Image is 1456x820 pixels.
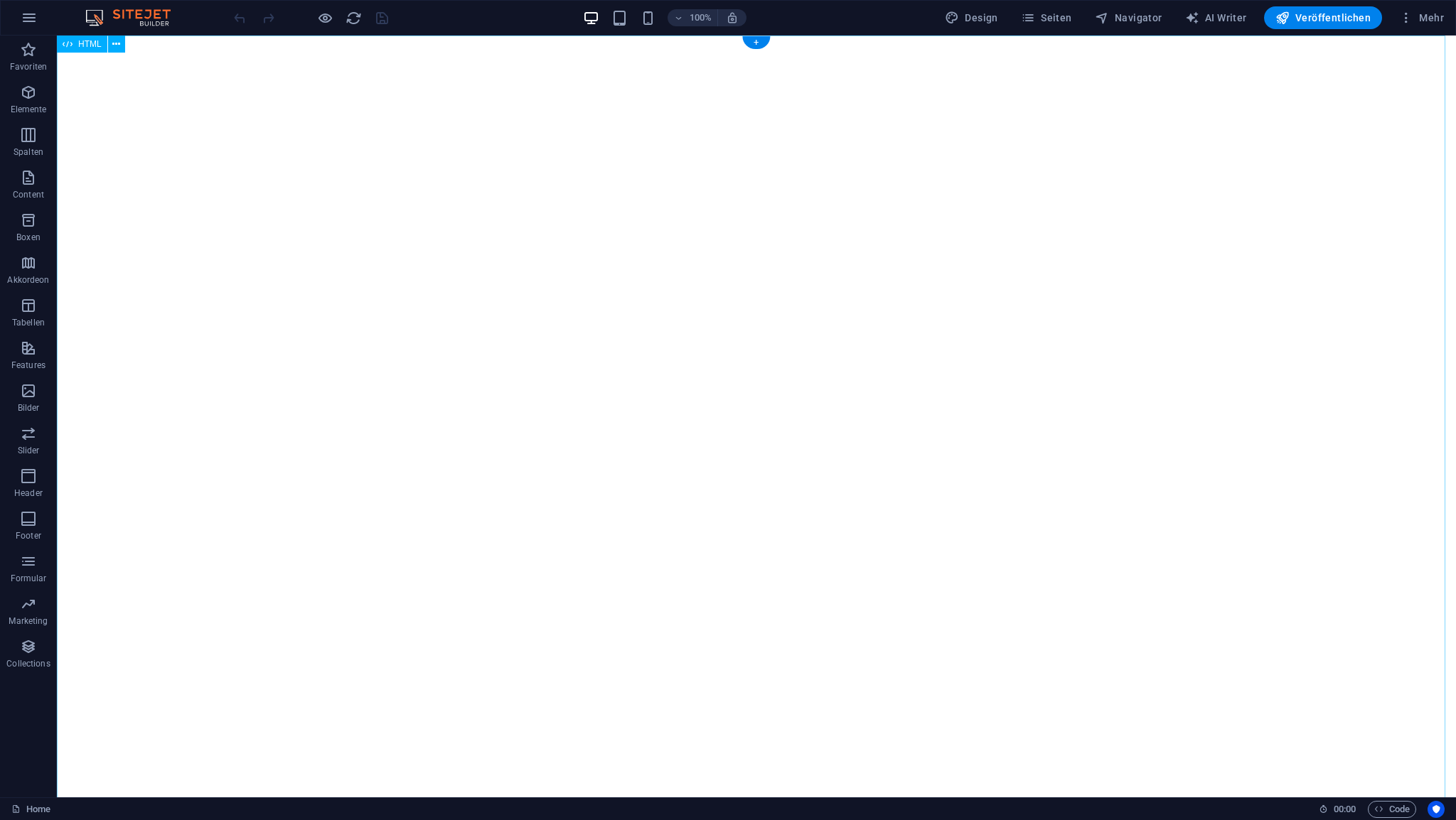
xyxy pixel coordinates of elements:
[939,6,1004,29] div: Design (Strg+Alt+Y)
[7,274,49,286] p: Akkordeon
[945,11,998,25] span: Design
[1374,801,1410,818] span: Code
[939,6,1004,29] button: Design
[1015,6,1078,29] button: Seiten
[12,317,45,328] p: Tabellen
[689,9,712,26] h6: 100%
[1399,11,1444,25] span: Mehr
[1344,804,1346,814] span: :
[346,10,362,26] i: Seite neu laden
[82,9,188,26] img: Editor Logo
[316,9,333,26] button: Klicke hier, um den Vorschau-Modus zu verlassen
[16,530,41,541] p: Footer
[1095,11,1162,25] span: Navigator
[1179,6,1253,29] button: AI Writer
[9,615,48,627] p: Marketing
[18,445,40,456] p: Slider
[1021,11,1072,25] span: Seiten
[78,40,102,48] span: HTML
[345,9,362,26] button: reload
[11,104,47,115] p: Elemente
[14,146,43,158] p: Spalten
[726,11,739,24] i: Bei Größenänderung Zoomstufe automatisch an das gewählte Gerät anpassen.
[11,801,50,818] a: Klick, um Auswahl aufzuheben. Doppelklick öffnet Seitenverwaltung
[1334,801,1356,818] span: 00 00
[13,189,44,200] p: Content
[11,360,45,371] p: Features
[18,402,40,414] p: Bilder
[1368,801,1416,818] button: Code
[1428,801,1445,818] button: Usercentrics
[14,487,43,499] p: Header
[6,658,50,669] p: Collections
[1319,801,1356,818] h6: Session-Zeit
[1264,6,1382,29] button: Veröffentlichen
[1185,11,1247,25] span: AI Writer
[742,36,770,49] div: +
[1089,6,1168,29] button: Navigator
[1275,11,1371,25] span: Veröffentlichen
[668,9,718,26] button: 100%
[11,573,47,584] p: Formular
[10,61,47,72] p: Favoriten
[1393,6,1450,29] button: Mehr
[16,232,41,243] p: Boxen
